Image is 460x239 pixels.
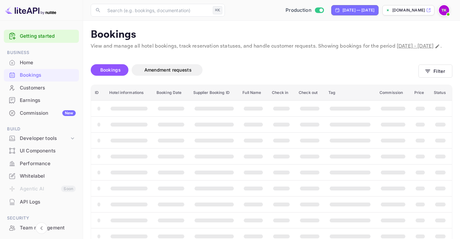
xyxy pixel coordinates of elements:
[5,5,56,15] img: LiteAPI logo
[189,85,239,101] th: Supplier Booking ID
[397,43,433,50] span: [DATE] - [DATE]
[91,64,418,76] div: account-settings tabs
[20,224,76,232] div: Team management
[286,7,311,14] span: Production
[4,215,79,222] span: Security
[4,69,79,81] a: Bookings
[100,67,121,73] span: Bookings
[4,69,79,81] div: Bookings
[213,6,222,14] div: ⌘K
[144,67,192,73] span: Amendment requests
[4,158,79,169] a: Performance
[91,42,452,50] p: View and manage all hotel bookings, track reservation statuses, and handle customer requests. Sho...
[103,4,210,17] input: Search (e.g. bookings, documentation)
[4,94,79,107] div: Earnings
[376,85,410,101] th: Commission
[325,85,376,101] th: Tag
[283,7,326,14] div: Switch to Sandbox mode
[434,43,441,50] button: Change date range
[418,65,452,78] button: Filter
[295,85,325,101] th: Check out
[20,33,76,40] a: Getting started
[4,126,79,133] span: Build
[4,107,79,119] a: CommissionNew
[153,85,189,101] th: Booking Date
[4,170,79,182] a: Whitelabel
[4,94,79,106] a: Earnings
[4,145,79,157] a: UI Components
[430,85,452,101] th: Status
[342,7,374,13] div: [DATE] — [DATE]
[20,198,76,206] div: API Logs
[4,158,79,170] div: Performance
[62,110,76,116] div: New
[392,7,425,13] p: [DOMAIN_NAME]
[4,196,79,208] a: API Logs
[4,107,79,119] div: CommissionNew
[20,59,76,66] div: Home
[20,173,76,180] div: Whitelabel
[410,85,430,101] th: Price
[36,222,47,234] button: Collapse navigation
[4,222,79,234] a: Team management
[4,30,79,43] div: Getting started
[20,160,76,167] div: Performance
[91,85,105,101] th: ID
[20,135,69,142] div: Developer tools
[4,57,79,68] a: Home
[239,85,268,101] th: Full Name
[20,84,76,92] div: Customers
[4,57,79,69] div: Home
[439,5,449,15] img: Thakur Karan
[105,85,153,101] th: Hotel informations
[4,170,79,182] div: Whitelabel
[268,85,295,101] th: Check in
[4,82,79,94] a: Customers
[4,133,79,144] div: Developer tools
[20,110,76,117] div: Commission
[91,28,452,41] p: Bookings
[20,147,76,155] div: UI Components
[20,72,76,79] div: Bookings
[4,49,79,56] span: Business
[20,97,76,104] div: Earnings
